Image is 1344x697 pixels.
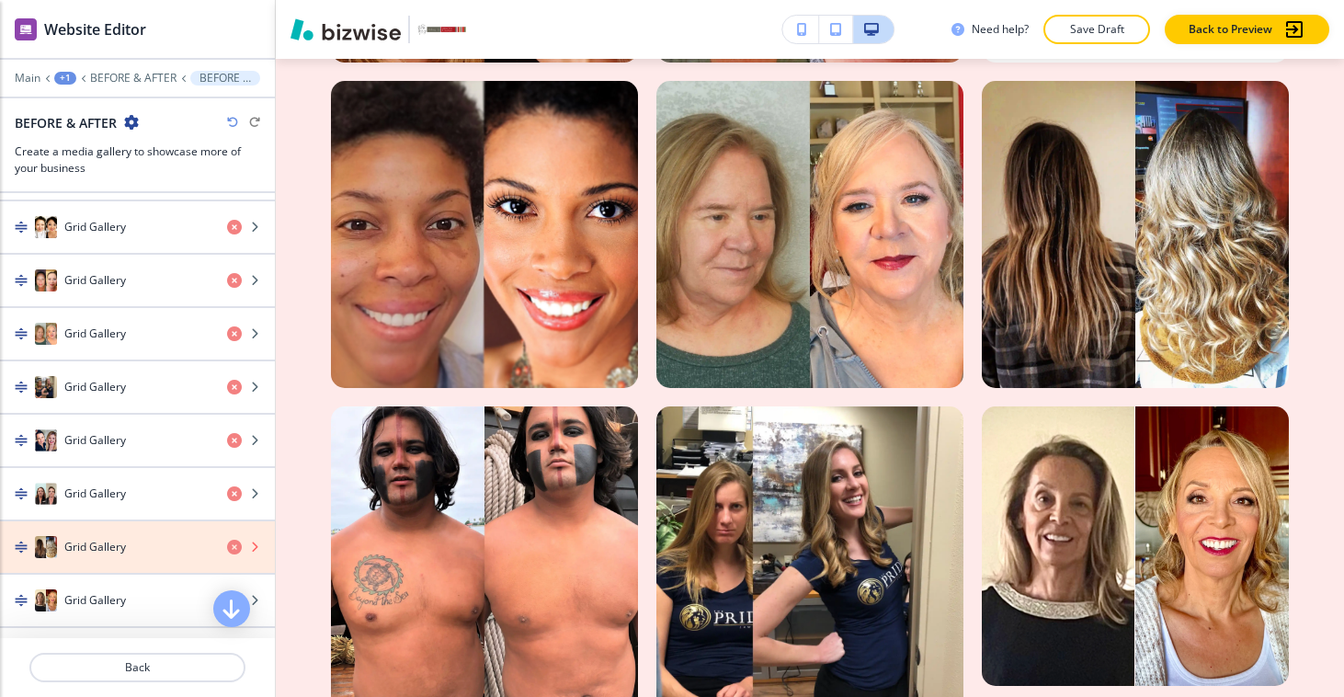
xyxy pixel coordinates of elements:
button: BEFORE & AFTER [90,72,177,85]
h2: BEFORE & AFTER [15,113,117,132]
h4: Grid Gallery [64,486,126,502]
img: Drag [15,274,28,287]
img: Drag [15,381,28,394]
p: BEFORE & AFTER [199,72,251,85]
img: Bizwise Logo [290,18,401,40]
h2: Website Editor [44,18,146,40]
h4: Grid Gallery [64,539,126,555]
img: Drag [15,541,28,554]
img: Drag [15,221,28,234]
button: Save Draft [1043,15,1150,44]
p: Save Draft [1067,21,1126,38]
h3: Create a media gallery to showcase more of your business [15,143,260,177]
h4: Grid Gallery [64,379,126,395]
p: Back [31,659,244,676]
img: Drag [15,594,28,607]
p: Back to Preview [1189,21,1272,38]
h4: Grid Gallery [64,272,126,289]
button: Main [15,72,40,85]
img: Drag [15,434,28,447]
img: editor icon [15,18,37,40]
img: Drag [15,327,28,340]
img: Your Logo [417,24,467,34]
img: Drag [15,487,28,500]
h4: Grid Gallery [64,219,126,235]
h4: Grid Gallery [64,432,126,449]
button: +1 [54,72,76,85]
h4: Grid Gallery [64,326,126,342]
button: Back [29,653,245,682]
button: BEFORE & AFTER [190,71,260,86]
h4: Grid Gallery [64,592,126,609]
h3: Need help? [972,21,1029,38]
button: Back to Preview [1165,15,1329,44]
